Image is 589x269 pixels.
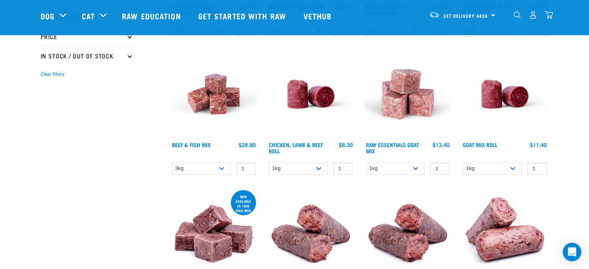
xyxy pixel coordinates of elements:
[269,143,323,152] a: Chicken, Lamb & Beef Roll
[41,71,64,78] button: Clear filters
[114,0,190,31] a: Raw Education
[527,163,547,175] input: 1
[339,142,353,148] div: $8.30
[191,0,296,31] a: Get started with Raw
[231,191,256,216] div: now available in 10kg bulk box!
[239,142,256,148] div: $28.90
[530,142,547,148] div: $11.40
[433,142,450,148] div: $13.40
[172,143,211,146] a: Beef & Fish Mix
[461,50,549,138] img: Raw Essentials Chicken Lamb Beef Bulk Minced Raw Dog Food Roll Unwrapped
[170,50,258,138] img: Beef Mackerel 1
[364,50,452,138] img: Goat M Ix 38448
[366,143,419,152] a: Raw Essentials Goat Mix
[236,163,256,175] input: 1
[563,243,581,261] div: Open Intercom Messenger
[513,11,521,19] img: home-icon-1@2x.png
[545,11,553,19] img: home-icon@2x.png
[443,14,488,17] span: Set Delivery Area
[267,50,355,138] img: Raw Essentials Chicken Lamb Beef Bulk Minced Raw Dog Food Roll Unwrapped
[463,143,497,146] a: Goat Mix Roll
[430,163,450,175] input: 1
[41,27,134,46] p: Price
[296,0,342,31] a: Vethub
[41,46,134,65] p: In Stock / Out Of Stock
[429,11,440,18] img: van-moving.png
[333,163,353,175] input: 1
[41,10,55,22] a: Dog
[82,10,95,22] a: Cat
[529,11,537,19] img: user.png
